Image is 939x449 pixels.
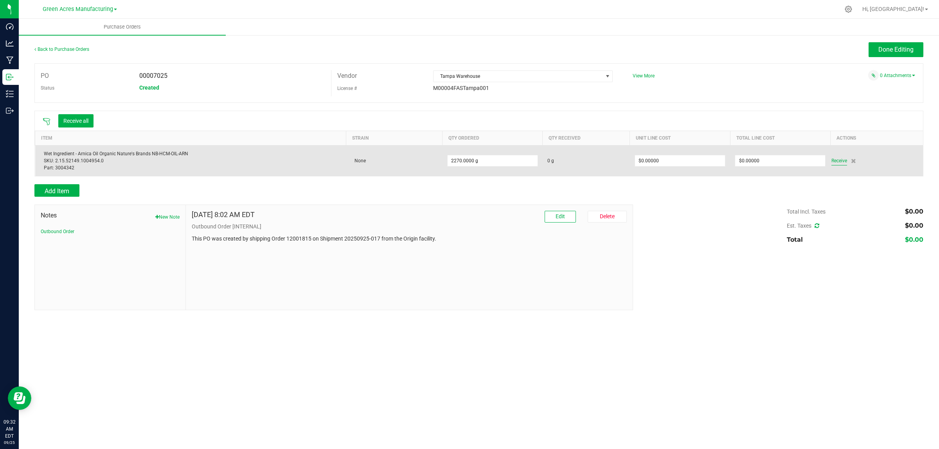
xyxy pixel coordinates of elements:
[878,46,914,53] span: Done Editing
[337,70,357,82] label: Vendor
[556,213,565,219] span: Edit
[905,236,923,243] span: $0.00
[337,83,357,94] label: License #
[139,72,167,79] span: 00007025
[6,73,14,81] inline-svg: Inbound
[41,211,180,220] span: Notes
[41,70,49,82] label: PO
[905,222,923,229] span: $0.00
[19,19,226,35] a: Purchase Orders
[635,155,725,166] input: $0.00000
[139,84,159,91] span: Created
[192,211,255,219] h4: [DATE] 8:02 AM EDT
[844,5,853,13] div: Manage settings
[4,418,15,440] p: 09:32 AM EDT
[6,107,14,115] inline-svg: Outbound
[43,118,50,126] span: Scan packages to receive
[155,214,180,221] button: New Note
[434,71,603,82] span: Tampa Warehouse
[6,90,14,98] inline-svg: Inventory
[443,131,543,145] th: Qty Ordered
[4,440,15,445] p: 09/25
[6,23,14,31] inline-svg: Dashboard
[787,208,826,215] span: Total Incl. Taxes
[630,131,730,145] th: Unit Line Cost
[730,131,830,145] th: Total Line Cost
[600,213,615,219] span: Delete
[34,47,89,52] a: Back to Purchase Orders
[6,56,14,64] inline-svg: Manufacturing
[868,70,879,81] span: Attach a document
[880,73,915,78] a: 0 Attachments
[633,73,655,79] a: View More
[40,150,342,171] div: Wet Ingredient - Arnica Oil Organic Nature's Brands NB-HCM-OIL-ARN SKU: 2.15.52149.1004954.0 Part...
[588,211,627,223] button: Delete
[43,6,113,13] span: Green Acres Manufacturing
[862,6,924,12] span: Hi, [GEOGRAPHIC_DATA]!
[735,155,825,166] input: $0.00000
[93,23,151,31] span: Purchase Orders
[787,236,803,243] span: Total
[35,131,346,145] th: Item
[34,184,79,197] button: Add Item
[192,235,627,243] p: This PO was created by shipping Order 12001815 on Shipment 20250925-017 from the Origin facility.
[8,386,31,410] iframe: Resource center
[45,187,69,195] span: Add Item
[831,156,847,165] span: Receive
[41,82,54,94] label: Status
[448,155,538,166] input: 0 g
[869,42,923,57] button: Done Editing
[830,131,923,145] th: Actions
[41,228,74,235] button: Outbound Order
[433,85,489,91] span: M00004FASTampa001
[6,40,14,47] inline-svg: Analytics
[346,131,442,145] th: Strain
[351,158,366,163] span: None
[547,157,554,164] span: 0 g
[787,223,819,229] span: Est. Taxes
[545,211,576,223] button: Edit
[192,223,627,231] p: Outbound Order [INTERNAL]
[905,208,923,215] span: $0.00
[543,131,630,145] th: Qty Received
[58,114,94,128] button: Receive all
